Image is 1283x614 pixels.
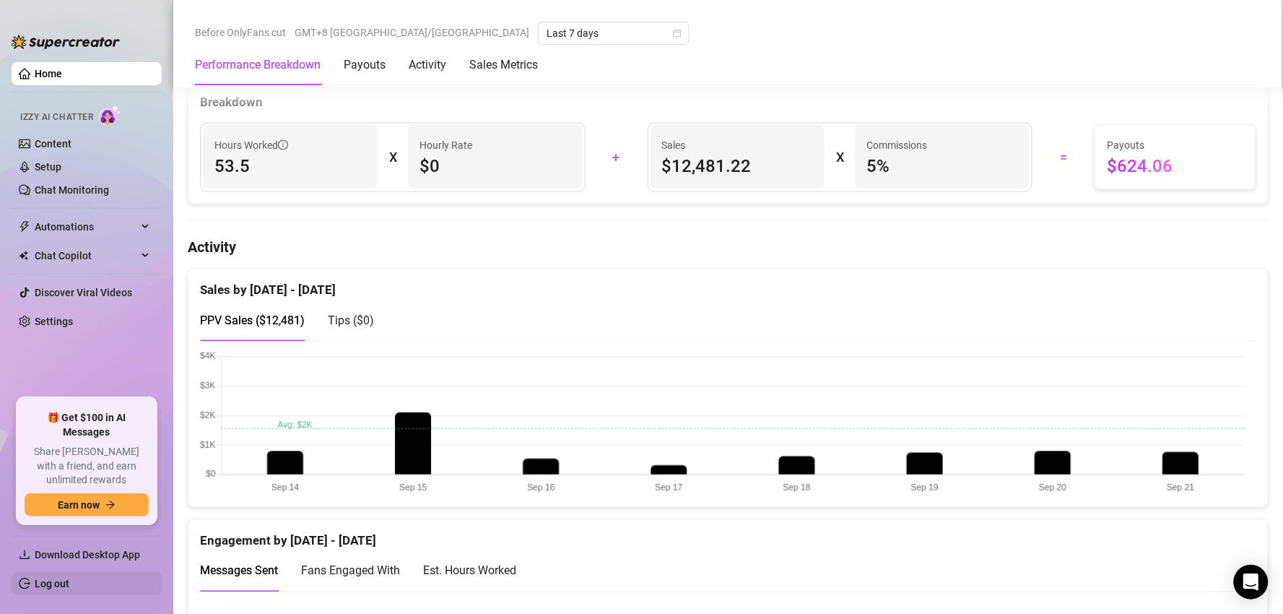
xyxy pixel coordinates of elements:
span: Chat Copilot [35,244,137,267]
span: Izzy AI Chatter [20,111,93,124]
a: Chat Monitoring [35,184,109,196]
article: Commissions [866,137,927,153]
span: PPV Sales ( $12,481 ) [200,314,305,328]
span: Before OnlyFans cut [195,22,286,43]
span: Share [PERSON_NAME] with a friend, and earn unlimited rewards [25,445,149,488]
div: Payouts [344,56,386,74]
img: AI Chatter [99,105,121,126]
span: $12,481.22 [662,155,814,178]
span: GMT+8 [GEOGRAPHIC_DATA]/[GEOGRAPHIC_DATA] [295,22,529,43]
div: + [594,146,639,169]
a: Settings [35,316,73,327]
div: X [836,146,843,169]
div: Engagement by [DATE] - [DATE] [200,520,1256,551]
span: 5 % [866,155,1018,178]
a: Discover Viral Videos [35,287,132,298]
span: $624.06 [1107,155,1244,178]
span: info-circle [278,140,288,150]
span: download [19,549,30,561]
span: arrow-right [105,500,116,510]
span: Hours Worked [214,137,288,153]
span: Download Desktop App [35,549,140,561]
span: Sales [662,137,814,153]
a: Setup [35,161,61,173]
span: Fans Engaged With [301,564,400,578]
div: Sales by [DATE] - [DATE] [200,269,1256,300]
div: Est. Hours Worked [423,562,516,580]
a: Home [35,68,62,79]
div: Performance Breakdown [195,56,321,74]
span: calendar [673,29,682,38]
img: logo-BBDzfeDw.svg [12,35,120,49]
span: thunderbolt [19,221,30,233]
a: Log out [35,578,69,589]
span: 🎁 Get $100 in AI Messages [25,411,149,439]
span: $0 [419,155,571,178]
div: = [1041,146,1086,169]
span: Earn now [58,499,100,511]
article: Hourly Rate [419,137,472,153]
a: Content [35,138,71,150]
img: Chat Copilot [19,251,28,261]
button: Earn nowarrow-right [25,493,149,516]
span: Messages Sent [200,564,278,578]
div: Breakdown [200,92,1256,112]
span: 53.5 [214,155,366,178]
span: Tips ( $0 ) [328,314,374,328]
div: Sales Metrics [469,56,538,74]
span: Payouts [1107,137,1244,153]
span: Automations [35,215,137,238]
span: Last 7 days [547,22,681,44]
div: Open Intercom Messenger [1234,565,1269,600]
div: Activity [409,56,446,74]
div: X [389,146,396,169]
h4: Activity [188,237,1269,257]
